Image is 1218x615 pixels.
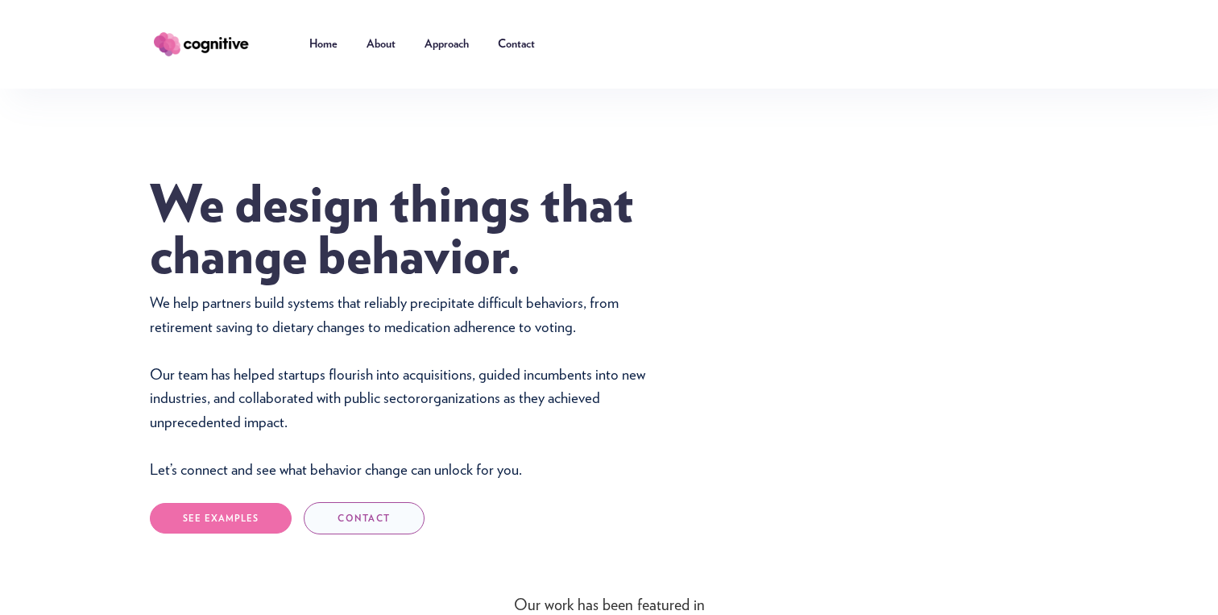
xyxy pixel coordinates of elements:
a: CONTACT [304,502,425,534]
div: Our work has been featured in [230,597,988,613]
a: About [352,20,410,69]
a: SEE EXAMPLES [150,503,292,533]
p: We help partners build systems that reliably precipitate difficult behaviors, from retirement sav... [150,292,665,482]
a: Contact [483,20,549,69]
a: Approach [410,20,483,69]
a: home [150,29,275,60]
a: Home [295,20,352,69]
h1: We design things that change behavior. [150,181,746,284]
